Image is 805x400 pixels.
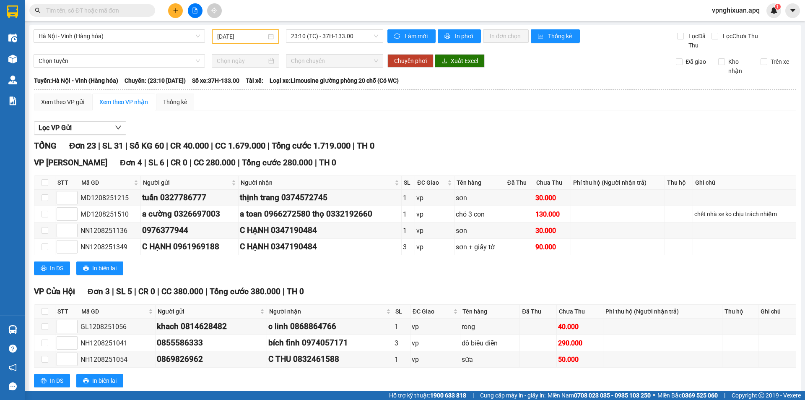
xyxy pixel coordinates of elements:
[41,265,47,272] span: printer
[190,158,192,167] span: |
[55,176,79,190] th: STT
[657,391,718,400] span: Miền Bắc
[456,209,503,220] div: chó 3 con
[166,141,168,151] span: |
[163,97,187,107] div: Thống kê
[725,57,754,76] span: Kho nhận
[653,394,655,397] span: ⚪️
[207,3,222,18] button: aim
[603,305,722,319] th: Phí thu hộ (Người nhận trả)
[35,8,41,13] span: search
[157,337,265,349] div: 0855586333
[69,141,96,151] span: Đơn 23
[192,8,198,13] span: file-add
[389,391,466,400] span: Hỗ trợ kỹ thuật:
[403,225,414,236] div: 1
[50,376,63,385] span: In DS
[456,225,503,236] div: sơn
[130,141,164,151] span: Số KG 60
[115,124,122,131] span: down
[480,391,545,400] span: Cung cấp máy in - giấy in:
[387,54,434,68] button: Chuyển phơi
[291,30,378,42] span: 23:10 (TC) - 37H-133.00
[722,305,758,319] th: Thu hộ
[99,97,148,107] div: Xem theo VP nhận
[120,158,142,167] span: Đơn 4
[682,392,718,399] strong: 0369 525 060
[161,287,203,296] span: CC 380.000
[462,338,518,348] div: đồ biểu diễn
[483,29,529,43] button: In đơn chọn
[416,209,453,220] div: vp
[9,345,17,353] span: question-circle
[535,225,569,236] div: 30.000
[548,31,573,41] span: Thống kê
[170,141,209,151] span: CR 40.000
[405,31,429,41] span: Làm mới
[92,264,117,273] span: In biên lai
[758,305,796,319] th: Ghi chú
[435,54,485,68] button: downloadXuất Excel
[416,193,453,203] div: vp
[694,209,795,219] div: chết nhà xe ko chịu trách nhiệm
[188,3,203,18] button: file-add
[192,76,239,85] span: Số xe: 37H-133.00
[205,287,208,296] span: |
[76,374,123,387] button: printerIn biên lai
[291,55,378,67] span: Chọn chuyến
[558,338,602,348] div: 290.000
[8,325,17,334] img: warehouse-icon
[438,29,481,43] button: printerIn phơi
[88,287,110,296] span: Đơn 3
[112,287,114,296] span: |
[34,141,57,151] span: TỔNG
[505,176,534,190] th: Đã Thu
[39,30,200,42] span: Hà Nội - Vinh (Hàng hóa)
[79,335,156,351] td: NH1208251041
[412,354,459,365] div: vp
[80,322,154,332] div: GL1208251056
[412,338,459,348] div: vp
[55,305,79,319] th: STT
[770,7,778,14] img: icon-new-feature
[531,29,580,43] button: bar-chartThống kê
[776,4,779,10] span: 1
[319,158,336,167] span: TH 0
[267,141,270,151] span: |
[416,242,453,252] div: vp
[241,178,393,187] span: Người nhận
[79,239,141,255] td: NN1208251349
[83,378,89,384] span: printer
[454,176,505,190] th: Tên hàng
[402,176,415,190] th: SL
[144,158,146,167] span: |
[268,337,392,349] div: bích tĩnh 0974057171
[9,363,17,371] span: notification
[574,392,651,399] strong: 0708 023 035 - 0935 103 250
[534,176,571,190] th: Chưa Thu
[9,382,17,390] span: message
[413,307,452,316] span: ĐC Giao
[455,31,474,41] span: In phơi
[403,242,414,252] div: 3
[353,141,355,151] span: |
[41,378,47,384] span: printer
[194,158,236,167] span: CC 280.000
[240,208,400,220] div: a toan 0966272580 thọ 0332192660
[719,31,759,41] span: Lọc Chưa Thu
[215,141,265,151] span: CC 1.679.000
[430,392,466,399] strong: 1900 633 818
[8,76,17,84] img: warehouse-icon
[520,305,556,319] th: Đã Thu
[92,376,117,385] span: In biên lai
[789,7,797,14] span: caret-down
[79,351,156,368] td: NH1208251054
[34,121,126,135] button: Lọc VP Gửi
[39,123,72,133] span: Lọc VP Gửi
[50,264,63,273] span: In DS
[157,320,265,333] div: khach 0814628482
[538,33,545,40] span: bar-chart
[8,97,17,105] img: solution-icon
[240,224,400,237] div: C HẠNH 0347190484
[166,158,169,167] span: |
